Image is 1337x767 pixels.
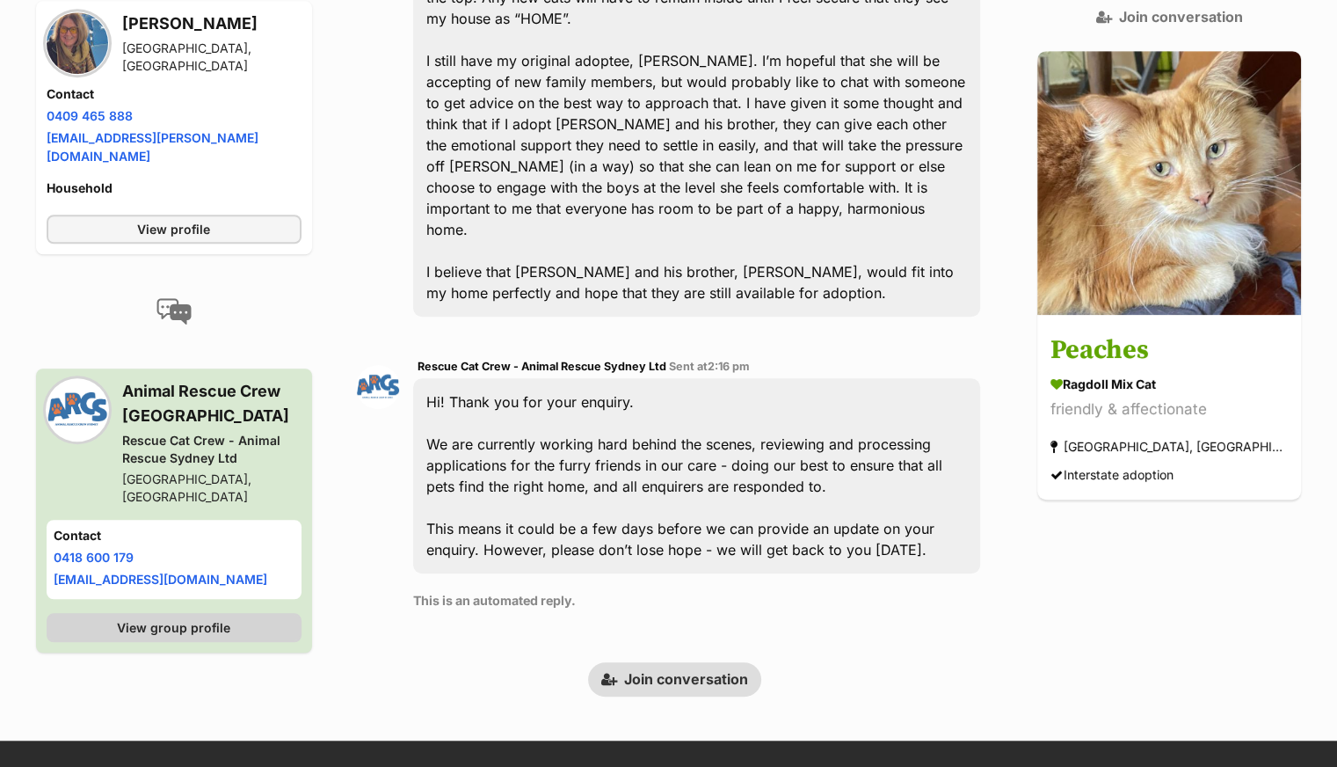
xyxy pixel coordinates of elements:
[1050,464,1174,487] div: Interstate adoption
[1050,376,1288,394] div: Ragdoll Mix Cat
[588,662,761,696] a: Join conversation
[47,85,302,103] h4: Contact
[47,108,133,123] a: 0409 465 888
[1037,51,1301,315] img: Peaches
[47,613,302,642] a: View group profile
[122,471,302,506] div: [GEOGRAPHIC_DATA], [GEOGRAPHIC_DATA]
[1050,398,1288,422] div: friendly & affectionate
[122,11,302,36] h3: [PERSON_NAME]
[413,378,981,573] div: Hi! Thank you for your enquiry. We are currently working hard behind the scenes, reviewing and pr...
[47,179,302,197] h4: Household
[356,365,400,409] img: Rescue Cat Crew - Animal Rescue Sydney Ltd profile pic
[708,360,750,373] span: 2:16 pm
[47,379,108,441] img: Rescue Cat Crew - Animal Rescue Sydney Ltd profile pic
[54,572,267,587] a: [EMAIL_ADDRESS][DOMAIN_NAME]
[418,360,666,373] span: Rescue Cat Crew - Animal Rescue Sydney Ltd
[1050,332,1288,371] h3: Peaches
[47,215,302,244] a: View profile
[122,379,302,428] h3: Animal Rescue Crew [GEOGRAPHIC_DATA]
[122,40,302,75] div: [GEOGRAPHIC_DATA], [GEOGRAPHIC_DATA]
[413,591,981,610] p: This is an automated reply.
[1050,435,1288,459] div: [GEOGRAPHIC_DATA], [GEOGRAPHIC_DATA]
[47,12,108,74] img: Pamela Butler profile pic
[122,432,302,467] div: Rescue Cat Crew - Animal Rescue Sydney Ltd
[669,360,750,373] span: Sent at
[54,550,134,565] a: 0418 600 179
[54,527,294,544] h4: Contact
[117,618,230,637] span: View group profile
[1096,9,1243,25] a: Join conversation
[1037,318,1301,500] a: Peaches Ragdoll Mix Cat friendly & affectionate [GEOGRAPHIC_DATA], [GEOGRAPHIC_DATA] Interstate a...
[137,220,210,238] span: View profile
[156,298,192,325] img: conversation-icon-4a6f8262b818ee0b60e3300018af0b2d0b884aa5de6e9bcb8d3d4eeb1a70a7c4.svg
[47,130,258,164] a: [EMAIL_ADDRESS][PERSON_NAME][DOMAIN_NAME]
